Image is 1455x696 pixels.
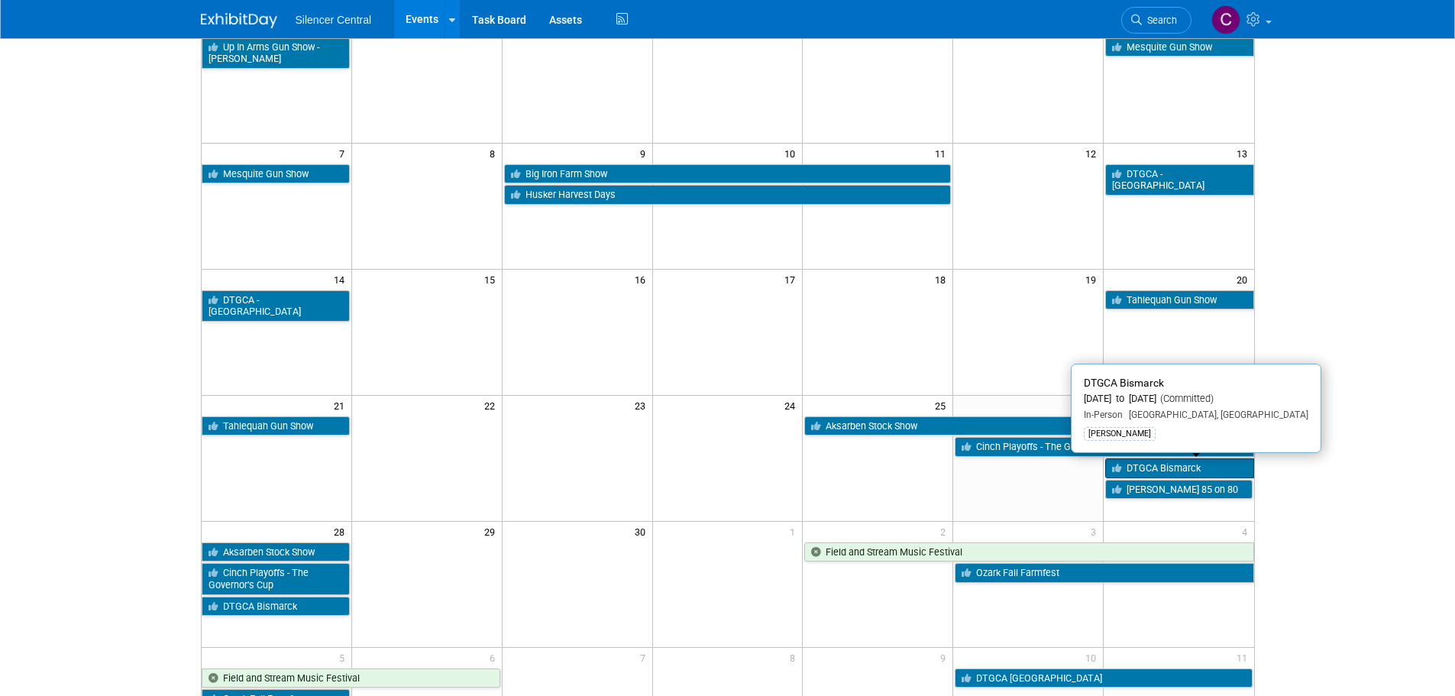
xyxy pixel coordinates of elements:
[202,164,350,184] a: Mesquite Gun Show
[633,522,652,541] span: 30
[488,144,502,163] span: 8
[1084,270,1103,289] span: 19
[1240,522,1254,541] span: 4
[202,290,350,322] a: DTGCA - [GEOGRAPHIC_DATA]
[296,14,372,26] span: Silencer Central
[1235,648,1254,667] span: 11
[1105,164,1253,196] a: DTGCA - [GEOGRAPHIC_DATA]
[202,668,500,688] a: Field and Stream Music Festival
[201,13,277,28] img: ExhibitDay
[1156,393,1214,404] span: (Committed)
[939,522,952,541] span: 2
[483,396,502,415] span: 22
[1105,290,1253,310] a: Tahlequah Gun Show
[933,396,952,415] span: 25
[1084,393,1308,406] div: [DATE] to [DATE]
[483,522,502,541] span: 29
[1084,427,1156,441] div: [PERSON_NAME]
[1105,458,1253,478] a: DTGCA Bismarck
[1084,377,1164,389] span: DTGCA Bismarck
[202,563,350,594] a: Cinch Playoffs - The Governor’s Cup
[783,270,802,289] span: 17
[1105,37,1253,57] a: Mesquite Gun Show
[788,648,802,667] span: 8
[504,164,952,184] a: Big Iron Farm Show
[1235,270,1254,289] span: 20
[332,522,351,541] span: 28
[939,648,952,667] span: 9
[783,396,802,415] span: 24
[633,270,652,289] span: 16
[1084,648,1103,667] span: 10
[783,144,802,163] span: 10
[332,270,351,289] span: 14
[332,396,351,415] span: 21
[955,668,1252,688] a: DTGCA [GEOGRAPHIC_DATA]
[788,522,802,541] span: 1
[504,185,952,205] a: Husker Harvest Days
[639,648,652,667] span: 7
[804,416,1253,436] a: Aksarben Stock Show
[202,542,350,562] a: Aksarben Stock Show
[202,416,350,436] a: Tahlequah Gun Show
[1142,15,1177,26] span: Search
[1105,480,1252,500] a: [PERSON_NAME] 85 on 80
[955,563,1253,583] a: Ozark Fall Farmfest
[933,270,952,289] span: 18
[483,270,502,289] span: 15
[639,144,652,163] span: 9
[933,144,952,163] span: 11
[338,144,351,163] span: 7
[1089,522,1103,541] span: 3
[338,648,351,667] span: 5
[1235,144,1254,163] span: 13
[1084,410,1123,420] span: In-Person
[1084,144,1103,163] span: 12
[955,437,1253,457] a: Cinch Playoffs - The Governor’s Cup
[1123,410,1308,420] span: [GEOGRAPHIC_DATA], [GEOGRAPHIC_DATA]
[1211,5,1240,34] img: Cade Cox
[202,37,350,69] a: Up In Arms Gun Show - [PERSON_NAME]
[488,648,502,667] span: 6
[1121,7,1191,34] a: Search
[804,542,1253,562] a: Field and Stream Music Festival
[202,597,350,617] a: DTGCA Bismarck
[633,396,652,415] span: 23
